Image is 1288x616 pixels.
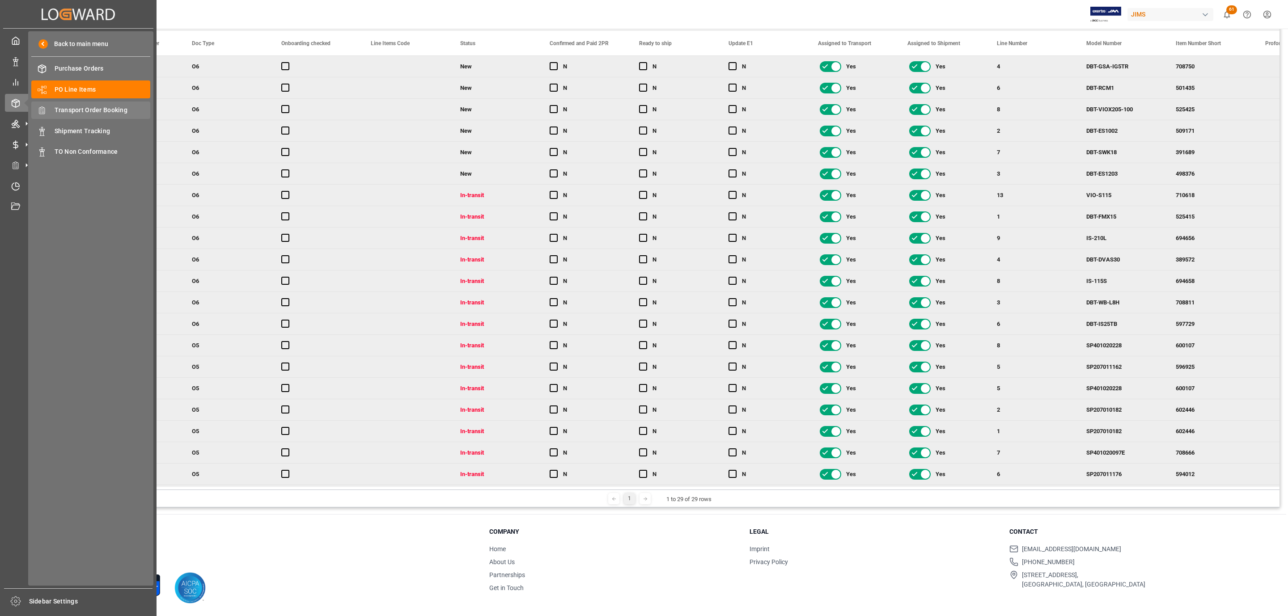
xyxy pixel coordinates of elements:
[1076,77,1165,98] div: DBT-RCM1
[489,527,738,536] h3: Company
[460,228,528,249] div: In-transit
[652,121,707,141] div: N
[460,185,528,206] div: In-transit
[550,40,609,46] span: Confirmed and Paid 2PR
[181,313,271,334] div: O6
[846,185,856,206] span: Yes
[5,73,152,91] a: My Reports
[1076,185,1165,206] div: VIO-S115
[1165,485,1254,506] div: 602446
[1127,8,1213,21] div: JIMS
[31,101,150,119] a: Transport Order Booking
[1165,356,1254,377] div: 596925
[31,122,150,139] a: Shipment Tracking
[31,80,150,98] a: PO Line Items
[563,164,618,184] div: N
[936,421,945,442] span: Yes
[742,99,797,120] div: N
[986,356,1076,377] div: 5
[742,185,797,206] div: N
[181,442,271,463] div: O5
[936,443,945,463] span: Yes
[846,400,856,420] span: Yes
[652,228,707,249] div: N
[1165,270,1254,291] div: 694658
[460,207,528,227] div: In-transit
[563,142,618,163] div: N
[846,378,856,399] span: Yes
[986,399,1076,420] div: 2
[986,206,1076,227] div: 1
[652,99,707,120] div: N
[460,249,528,270] div: In-transit
[563,78,618,98] div: N
[460,271,528,291] div: In-transit
[986,77,1076,98] div: 6
[652,185,707,206] div: N
[1165,421,1254,442] div: 602446
[936,142,945,163] span: Yes
[1165,313,1254,334] div: 597729
[652,443,707,463] div: N
[652,164,707,184] div: N
[460,421,528,442] div: In-transit
[563,207,618,227] div: N
[936,314,945,334] span: Yes
[742,121,797,141] div: N
[986,485,1076,506] div: 3
[563,121,618,141] div: N
[174,572,206,603] img: AICPA SOC
[1127,6,1217,23] button: JIMS
[750,558,788,565] a: Privacy Policy
[563,185,618,206] div: N
[846,485,856,506] span: Yes
[5,52,152,70] a: Data Management
[652,142,707,163] div: N
[5,198,152,215] a: Document Management
[986,378,1076,399] div: 5
[460,357,528,377] div: In-transit
[181,206,271,227] div: O6
[489,558,515,565] a: About Us
[1090,7,1121,22] img: Exertis%20JAM%20-%20Email%20Logo.jpg_1722504956.jpg
[5,177,152,194] a: Timeslot Management V2
[55,147,151,156] span: TO Non Conformance
[986,99,1076,120] div: 8
[742,464,797,485] div: N
[55,85,151,94] span: PO Line Items
[1022,570,1145,589] span: [STREET_ADDRESS], [GEOGRAPHIC_DATA], [GEOGRAPHIC_DATA]
[489,584,524,591] a: Get in Touch
[563,485,618,506] div: N
[563,99,618,120] div: N
[846,121,856,141] span: Yes
[742,357,797,377] div: N
[742,249,797,270] div: N
[1076,56,1165,77] div: DBT-GSA-IG5TR
[55,127,151,136] span: Shipment Tracking
[181,335,271,356] div: O5
[1165,399,1254,420] div: 602446
[1165,464,1254,485] div: 594012
[936,378,945,399] span: Yes
[563,292,618,313] div: N
[1076,485,1165,506] div: SP207010182
[181,399,271,420] div: O5
[652,335,707,356] div: N
[181,185,271,206] div: O6
[1076,206,1165,227] div: DBT-FMX15
[1165,442,1254,463] div: 708666
[1165,99,1254,120] div: 525425
[624,493,635,504] div: 1
[846,314,856,334] span: Yes
[1226,5,1237,14] span: 61
[652,378,707,399] div: N
[818,40,871,46] span: Assigned to Transport
[460,121,528,141] div: New
[489,545,506,553] a: Home
[846,271,856,291] span: Yes
[59,548,467,556] p: © 2025 Logward. All rights reserved.
[1076,378,1165,399] div: SP401020228
[742,207,797,227] div: N
[563,464,618,485] div: N
[563,249,618,270] div: N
